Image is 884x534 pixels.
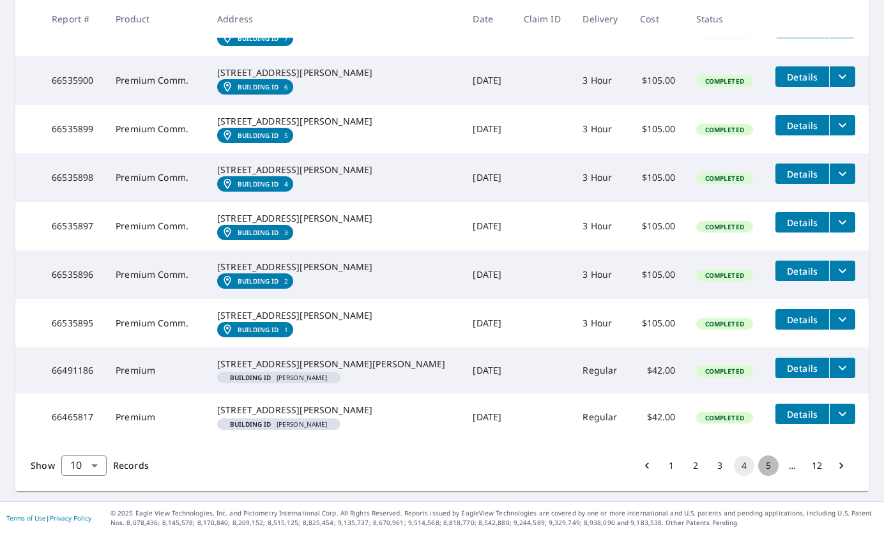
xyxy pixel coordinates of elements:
td: 66535898 [42,153,105,202]
button: detailsBtn-66535897 [775,212,829,233]
td: [DATE] [462,299,513,347]
span: Completed [697,174,752,183]
td: [DATE] [462,347,513,393]
div: [STREET_ADDRESS][PERSON_NAME] [217,309,453,322]
button: detailsBtn-66535896 [775,261,829,281]
div: 10 [61,448,107,484]
em: Building ID [230,421,271,427]
td: Premium [105,347,207,393]
td: [DATE] [462,393,513,439]
button: filesDropdownBtn-66491186 [829,358,855,378]
em: Building ID [238,277,279,285]
td: 66535896 [42,250,105,299]
em: Building ID [238,180,279,188]
span: Completed [697,413,752,422]
button: Go to page 2 [685,455,706,476]
button: filesDropdownBtn-66535896 [829,261,855,281]
td: Regular [572,393,630,439]
span: Details [783,168,821,180]
button: filesDropdownBtn-66535895 [829,309,855,330]
button: detailsBtn-66535899 [775,115,829,135]
div: [STREET_ADDRESS][PERSON_NAME][PERSON_NAME] [217,358,453,370]
button: detailsBtn-66491186 [775,358,829,378]
em: Building ID [238,83,279,91]
span: Completed [697,319,752,328]
td: 3 Hour [572,250,630,299]
a: Building ID7 [217,31,293,46]
td: Premium Comm. [105,153,207,202]
button: detailsBtn-66535895 [775,309,829,330]
td: $42.00 [630,393,686,439]
span: Completed [697,222,752,231]
button: Go to page 1 [661,455,682,476]
button: detailsBtn-66535898 [775,164,829,184]
td: 3 Hour [572,299,630,347]
span: Details [783,408,821,420]
span: Details [783,362,821,374]
td: $105.00 [630,299,686,347]
td: Premium Comm. [105,299,207,347]
em: Building ID [230,374,271,381]
span: [PERSON_NAME] [222,421,335,427]
td: $105.00 [630,202,686,250]
em: Building ID [238,34,279,42]
td: 3 Hour [572,56,630,105]
td: 3 Hour [572,105,630,153]
div: [STREET_ADDRESS][PERSON_NAME] [217,212,453,225]
button: page 4 [734,455,754,476]
button: filesDropdownBtn-66535899 [829,115,855,135]
div: Show 10 records [61,455,107,476]
button: Go to page 3 [710,455,730,476]
button: detailsBtn-66535900 [775,66,829,87]
a: Building ID2 [217,273,293,289]
span: Show [31,459,55,471]
button: Go to previous page [637,455,657,476]
td: 66535897 [42,202,105,250]
td: Premium [105,393,207,439]
button: detailsBtn-66465817 [775,404,829,424]
button: filesDropdownBtn-66535900 [829,66,855,87]
p: | [6,514,91,522]
td: 66535895 [42,299,105,347]
p: © 2025 Eagle View Technologies, Inc. and Pictometry International Corp. All Rights Reserved. Repo... [111,508,878,528]
span: Completed [697,125,752,134]
td: [DATE] [462,250,513,299]
span: Details [783,71,821,83]
button: filesDropdownBtn-66535897 [829,212,855,233]
td: [DATE] [462,105,513,153]
button: filesDropdownBtn-66535898 [829,164,855,184]
span: Records [113,459,149,471]
td: $105.00 [630,56,686,105]
td: 66465817 [42,393,105,439]
td: $105.00 [630,250,686,299]
div: [STREET_ADDRESS][PERSON_NAME] [217,261,453,273]
td: Regular [572,347,630,393]
td: 3 Hour [572,153,630,202]
div: [STREET_ADDRESS][PERSON_NAME] [217,66,453,79]
nav: pagination navigation [635,455,853,476]
a: Building ID1 [217,322,293,337]
td: $105.00 [630,105,686,153]
td: [DATE] [462,202,513,250]
span: Details [783,314,821,326]
button: Go to page 12 [807,455,827,476]
td: 3 Hour [572,202,630,250]
span: Details [783,265,821,277]
td: [DATE] [462,153,513,202]
em: Building ID [238,132,279,139]
button: Go to page 5 [758,455,779,476]
em: Building ID [238,326,279,333]
td: 66491186 [42,347,105,393]
a: Building ID6 [217,79,293,95]
button: filesDropdownBtn-66465817 [829,404,855,424]
td: $105.00 [630,153,686,202]
span: [PERSON_NAME] [222,374,335,381]
em: Building ID [238,229,279,236]
div: [STREET_ADDRESS][PERSON_NAME] [217,404,453,416]
span: Completed [697,367,752,376]
a: Terms of Use [6,514,46,523]
button: Go to next page [831,455,851,476]
span: Completed [697,77,752,86]
div: [STREET_ADDRESS][PERSON_NAME] [217,164,453,176]
td: 66535900 [42,56,105,105]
